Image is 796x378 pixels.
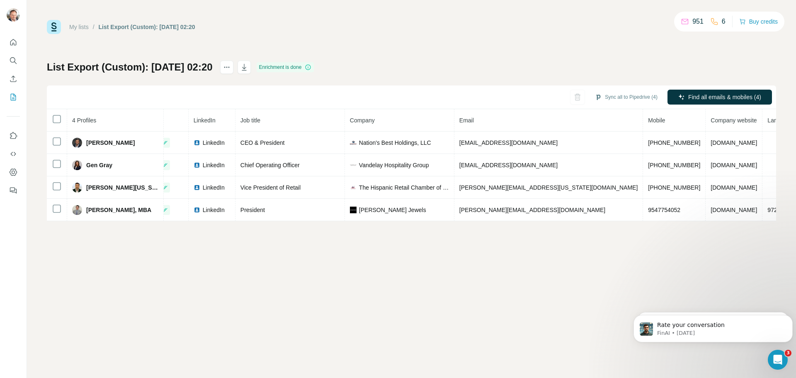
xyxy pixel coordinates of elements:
span: 3 [785,350,791,356]
img: Avatar [72,183,82,193]
span: [DOMAIN_NAME] [711,139,757,146]
span: [PHONE_NUMBER] [648,184,700,191]
h1: List Export (Custom): [DATE] 02:20 [47,61,213,74]
img: company-logo [350,184,357,191]
img: Avatar [7,8,20,22]
span: 4 Profiles [72,117,96,124]
img: LinkedIn logo [194,162,200,168]
span: Gen Gray [86,161,112,169]
span: Landline [767,117,789,124]
img: Avatar [72,138,82,148]
img: company-logo [350,162,357,168]
span: [EMAIL_ADDRESS][DOMAIN_NAME] [459,162,558,168]
span: [DOMAIN_NAME] [711,207,757,213]
span: CEO & President [240,139,285,146]
p: 951 [692,17,704,27]
span: Company website [711,117,757,124]
span: Job title [240,117,260,124]
a: My lists [69,24,89,30]
button: Sync all to Pipedrive (4) [589,91,663,103]
button: My lists [7,90,20,105]
img: Avatar [72,160,82,170]
span: LinkedIn [194,117,216,124]
span: Mobile [648,117,665,124]
span: [PERSON_NAME][US_STATE] [86,183,158,192]
img: LinkedIn logo [194,139,200,146]
li: / [93,23,95,31]
img: Avatar [72,205,82,215]
button: Use Surfe on LinkedIn [7,128,20,143]
button: Feedback [7,183,20,198]
img: Surfe Logo [47,20,61,34]
div: List Export (Custom): [DATE] 02:20 [99,23,195,31]
button: Find all emails & mobiles (4) [667,90,772,105]
img: company-logo [350,207,357,213]
span: [DOMAIN_NAME] [711,162,757,168]
img: LinkedIn logo [194,184,200,191]
div: Enrichment is done [257,62,314,72]
p: 6 [722,17,726,27]
button: Enrich CSV [7,71,20,86]
button: actions [220,61,233,74]
span: LinkedIn [203,161,225,169]
span: President [240,207,265,213]
iframe: Intercom live chat [768,350,788,370]
span: [PERSON_NAME] [86,139,135,147]
span: [PERSON_NAME] Jewels [359,206,426,214]
button: Buy credits [739,16,778,27]
span: Email [459,117,474,124]
span: Chief Operating Officer [240,162,300,168]
span: [PERSON_NAME][EMAIL_ADDRESS][DOMAIN_NAME] [459,207,605,213]
button: Quick start [7,35,20,50]
span: [PHONE_NUMBER] [648,139,700,146]
span: [PERSON_NAME][EMAIL_ADDRESS][US_STATE][DOMAIN_NAME] [459,184,638,191]
span: The Hispanic Retail Chamber of Commerce [359,183,449,192]
span: LinkedIn [203,206,225,214]
span: Company [350,117,375,124]
button: Use Surfe API [7,146,20,161]
span: [DOMAIN_NAME] [711,184,757,191]
span: Vandelay Hospitality Group [359,161,429,169]
button: Dashboard [7,165,20,180]
span: LinkedIn [203,183,225,192]
button: Search [7,53,20,68]
span: Vice President of Retail [240,184,301,191]
span: [PHONE_NUMBER] [648,162,700,168]
span: 9547754052 [648,207,680,213]
span: Find all emails & mobiles (4) [688,93,761,101]
img: LinkedIn logo [194,207,200,213]
img: company-logo [350,139,357,146]
span: [PERSON_NAME], MBA [86,206,151,214]
iframe: Intercom notifications message [630,298,796,356]
span: Nation's Best Holdings, LLC [359,139,431,147]
span: [EMAIL_ADDRESS][DOMAIN_NAME] [459,139,558,146]
span: LinkedIn [203,139,225,147]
